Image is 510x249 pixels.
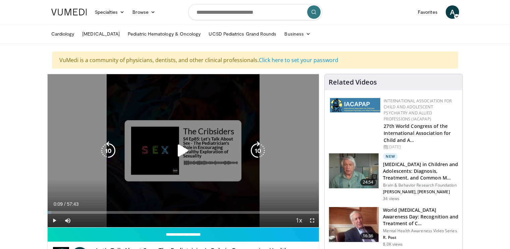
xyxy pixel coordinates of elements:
[383,189,458,195] p: [PERSON_NAME], [PERSON_NAME]
[383,196,399,201] p: 34 views
[360,179,376,186] span: 24:54
[383,242,403,247] p: 8.0K views
[54,201,63,207] span: 0:09
[305,214,319,227] button: Fullscreen
[48,211,319,214] div: Progress Bar
[383,207,458,227] h3: World [MEDICAL_DATA] Awareness Day: Recognition and Treatment of C…
[91,5,129,19] a: Specialties
[329,153,379,188] img: 5b8011c7-1005-4e73-bd4d-717c320f5860.150x105_q85_crop-smart_upscale.jpg
[259,56,338,64] a: Click here to set your password
[329,78,377,86] h4: Related Videos
[329,153,458,201] a: 24:54 New [MEDICAL_DATA] in Children and Adolescents: Diagnosis, Treatment, and Common M… Brain &...
[330,98,380,112] img: 2a9917ce-aac2-4f82-acde-720e532d7410.png.150x105_q85_autocrop_double_scale_upscale_version-0.2.png
[414,5,442,19] a: Favorites
[384,123,451,143] a: 27th World Congress of the International Association for Child and A…
[384,144,457,150] div: [DATE]
[188,4,322,20] input: Search topics, interventions
[78,27,124,41] a: [MEDICAL_DATA]
[383,228,458,234] p: Mental Health Awareness Video Series
[47,27,78,41] a: Cardiology
[48,214,61,227] button: Play
[64,201,66,207] span: /
[384,98,452,122] a: International Association for Child and Adolescent Psychiatry and Allied Professions (IACAPAP)
[61,214,74,227] button: Mute
[280,27,315,41] a: Business
[52,52,458,68] div: VuMedi is a community of physicians, dentists, and other clinical professionals.
[383,161,458,181] h3: [MEDICAL_DATA] in Children and Adolescents: Diagnosis, Treatment, and Common M…
[48,74,319,228] video-js: Video Player
[67,201,78,207] span: 57:43
[329,207,458,247] a: 16:36 World [MEDICAL_DATA] Awareness Day: Recognition and Treatment of C… Mental Health Awareness...
[329,207,379,242] img: dad9b3bb-f8af-4dab-abc0-c3e0a61b252e.150x105_q85_crop-smart_upscale.jpg
[383,153,398,160] p: New
[51,9,87,15] img: VuMedi Logo
[128,5,159,19] a: Browse
[446,5,459,19] a: A
[360,233,376,239] span: 16:36
[124,27,205,41] a: Pediatric Hematology & Oncology
[205,27,280,41] a: UCSD Pediatrics Grand Rounds
[383,235,458,240] p: R. Post
[292,214,305,227] button: Playback Rate
[383,183,458,188] p: Brain & Behavior Research Foundation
